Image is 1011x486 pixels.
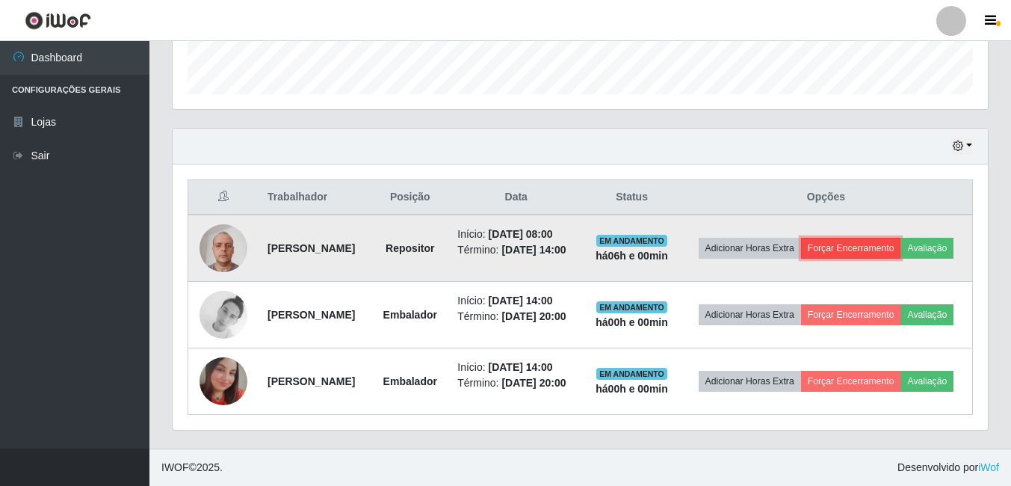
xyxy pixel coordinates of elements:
button: Adicionar Horas Extra [699,238,801,259]
li: Início: [457,360,575,375]
img: 1730297824341.jpeg [200,291,247,339]
th: Status [584,180,680,215]
strong: há 06 h e 00 min [596,250,668,262]
strong: [PERSON_NAME] [268,242,355,254]
time: [DATE] 14:00 [489,361,553,373]
span: EM ANDAMENTO [596,368,667,380]
button: Adicionar Horas Extra [699,304,801,325]
button: Avaliação [900,238,953,259]
strong: há 00 h e 00 min [596,316,668,328]
strong: Repositor [386,242,434,254]
time: [DATE] 08:00 [489,228,553,240]
li: Término: [457,375,575,391]
time: [DATE] 14:00 [501,244,566,256]
strong: Embalador [383,309,437,321]
img: CoreUI Logo [25,11,91,30]
button: Avaliação [900,371,953,392]
span: © 2025 . [161,460,223,476]
li: Término: [457,309,575,324]
a: iWof [978,461,999,473]
strong: [PERSON_NAME] [268,375,355,387]
span: EM ANDAMENTO [596,235,667,247]
th: Opções [680,180,973,215]
img: 1723391026413.jpeg [200,216,247,280]
span: Desenvolvido por [897,460,999,476]
button: Forçar Encerramento [801,304,901,325]
th: Trabalhador [259,180,371,215]
li: Início: [457,293,575,309]
span: IWOF [161,461,189,473]
time: [DATE] 14:00 [489,295,553,307]
button: Forçar Encerramento [801,238,901,259]
time: [DATE] 20:00 [501,310,566,322]
li: Início: [457,227,575,242]
img: 1749572349295.jpeg [200,357,247,405]
button: Adicionar Horas Extra [699,371,801,392]
li: Término: [457,242,575,258]
button: Avaliação [900,304,953,325]
strong: há 00 h e 00 min [596,383,668,395]
button: Forçar Encerramento [801,371,901,392]
th: Posição [371,180,448,215]
time: [DATE] 20:00 [501,377,566,389]
strong: [PERSON_NAME] [268,309,355,321]
span: EM ANDAMENTO [596,301,667,313]
th: Data [448,180,584,215]
strong: Embalador [383,375,437,387]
